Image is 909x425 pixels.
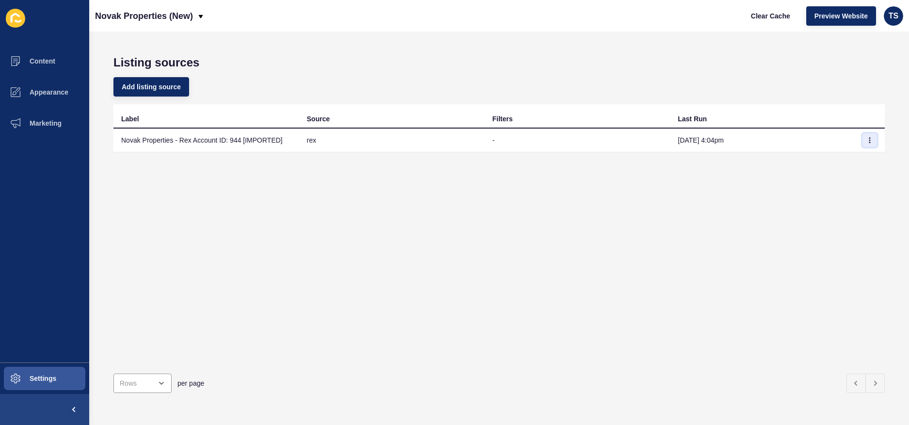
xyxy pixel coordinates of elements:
span: Clear Cache [751,11,790,21]
div: Source [307,114,330,124]
span: TS [889,11,898,21]
td: rex [299,129,485,152]
div: Filters [493,114,513,124]
p: Novak Properties (New) [95,4,193,28]
div: Last Run [678,114,707,124]
td: [DATE] 4:04pm [670,129,856,152]
button: Clear Cache [743,6,798,26]
div: Label [121,114,139,124]
div: open menu [113,374,172,393]
td: - [485,129,670,152]
span: Preview Website [814,11,868,21]
button: Add listing source [113,77,189,97]
h1: Listing sources [113,56,885,69]
span: Add listing source [122,82,181,92]
span: per page [177,378,204,388]
td: Novak Properties - Rex Account ID: 944 [IMPORTED] [113,129,299,152]
button: Preview Website [806,6,876,26]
